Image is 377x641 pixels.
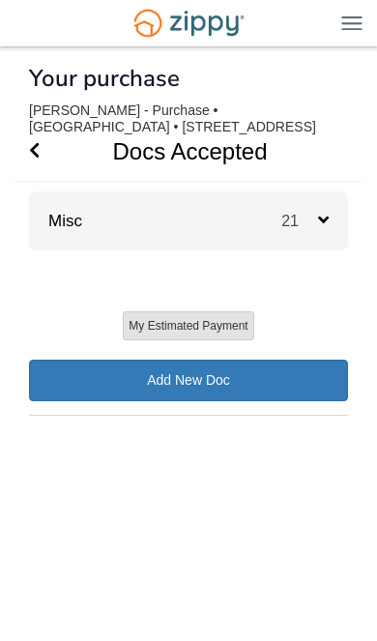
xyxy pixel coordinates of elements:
[14,122,340,181] h1: Docs Accepted
[29,360,348,401] a: Add New Doc
[29,122,40,181] a: Go Back
[281,213,318,229] span: 21
[341,15,362,30] img: Mobile Dropdown Menu
[29,212,82,230] a: Misc
[29,102,348,135] div: [PERSON_NAME] - Purchase • [GEOGRAPHIC_DATA] • [STREET_ADDRESS]
[123,311,253,340] button: My Estimated Payment
[29,66,180,91] h1: Your purchase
